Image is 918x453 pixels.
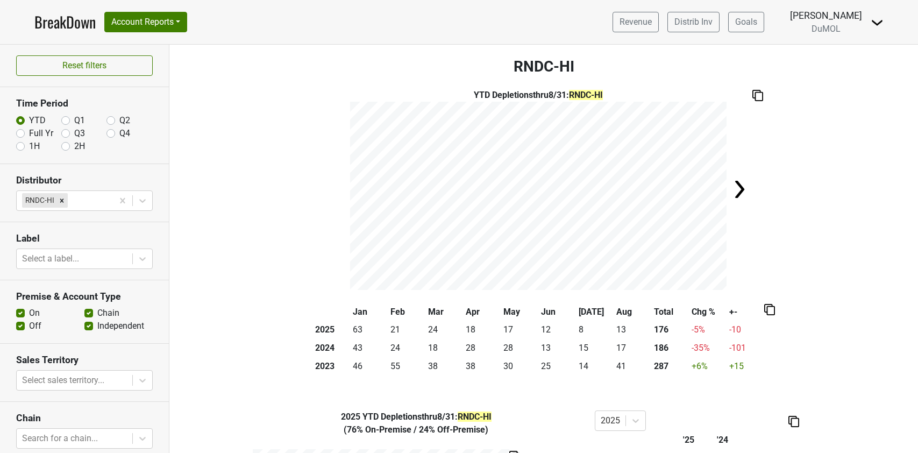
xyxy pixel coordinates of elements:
[350,339,388,357] td: 43
[245,423,587,436] div: ( 76% On-Premise / 24% Off-Premise )
[689,357,727,376] td: +6 %
[727,339,764,357] td: -101
[613,12,659,32] a: Revenue
[350,357,388,376] td: 46
[538,303,576,321] th: Jun
[34,11,96,33] a: BreakDown
[538,321,576,339] td: 12
[97,320,144,332] label: Independent
[16,291,153,302] h3: Premise & Account Type
[569,90,603,100] span: RNDC-HI
[614,339,651,357] td: 17
[538,357,576,376] td: 25
[790,9,862,23] div: [PERSON_NAME]
[727,321,764,339] td: -10
[728,12,764,32] a: Goals
[667,12,720,32] a: Distrib Inv
[388,339,425,357] td: 24
[729,179,750,200] img: Arrow right
[16,98,153,109] h3: Time Period
[727,357,764,376] td: +15
[29,307,40,320] label: On
[16,233,153,244] h3: Label
[312,339,350,357] th: 2024
[74,140,85,153] label: 2H
[312,357,350,376] th: 2023
[104,12,187,32] button: Account Reports
[538,339,576,357] td: 13
[614,303,651,321] th: Aug
[651,339,689,357] th: 186
[169,58,918,76] h3: RNDC-HI
[29,140,40,153] label: 1H
[812,24,841,34] span: DuMOL
[74,127,85,140] label: Q3
[74,114,85,127] label: Q1
[689,321,727,339] td: -5 %
[697,431,731,449] th: '24
[119,127,130,140] label: Q4
[16,355,153,366] h3: Sales Territory
[425,357,463,376] td: 38
[501,303,538,321] th: May
[245,410,587,423] div: YTD Depletions thru 8/31 :
[341,412,362,422] span: 2025
[458,412,492,422] span: RNDC-HI
[576,321,614,339] td: 8
[463,339,501,357] td: 28
[576,303,614,321] th: [DATE]
[501,357,538,376] td: 30
[501,321,538,339] td: 17
[29,114,46,127] label: YTD
[22,193,56,207] div: RNDC-HI
[29,320,41,332] label: Off
[119,114,130,127] label: Q2
[689,303,727,321] th: Chg %
[312,321,350,339] th: 2025
[97,307,119,320] label: Chain
[350,321,388,339] td: 63
[350,89,727,102] div: YTD Depletions thru 8/31 :
[651,357,689,376] th: 287
[663,431,697,449] th: '25
[651,303,689,321] th: Total
[350,303,388,321] th: Jan
[463,357,501,376] td: 38
[752,90,763,101] img: Copy to clipboard
[576,357,614,376] td: 14
[614,357,651,376] td: 41
[788,416,799,427] img: Copy to clipboard
[388,303,425,321] th: Feb
[425,339,463,357] td: 18
[16,55,153,76] button: Reset filters
[576,339,614,357] td: 15
[388,357,425,376] td: 55
[16,175,153,186] h3: Distributor
[614,321,651,339] td: 13
[764,304,775,315] img: Copy to clipboard
[388,321,425,339] td: 21
[425,303,463,321] th: Mar
[727,303,764,321] th: +-
[871,16,884,29] img: Dropdown Menu
[16,413,153,424] h3: Chain
[463,321,501,339] td: 18
[425,321,463,339] td: 24
[56,193,68,207] div: Remove RNDC-HI
[29,127,53,140] label: Full Yr
[689,339,727,357] td: -35 %
[651,321,689,339] th: 176
[501,339,538,357] td: 28
[463,303,501,321] th: Apr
